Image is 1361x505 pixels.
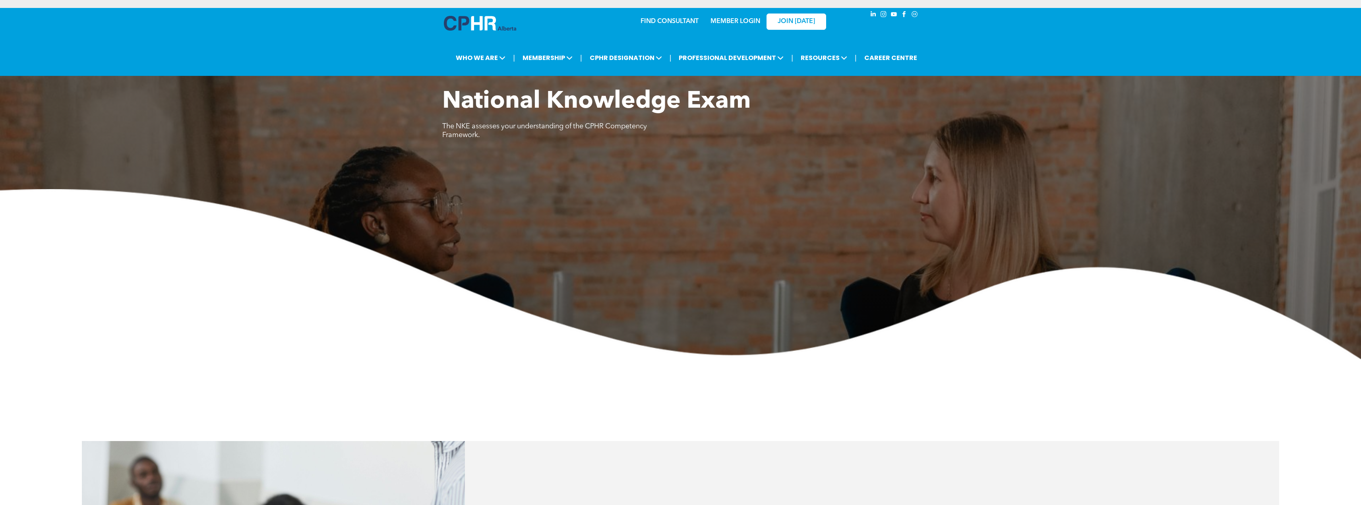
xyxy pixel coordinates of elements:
[587,50,664,65] span: CPHR DESIGNATION
[442,90,751,114] span: National Knowledge Exam
[641,18,699,25] a: FIND CONSULTANT
[670,50,672,66] li: |
[778,18,815,25] span: JOIN [DATE]
[520,50,575,65] span: MEMBERSHIP
[890,10,898,21] a: youtube
[791,50,793,66] li: |
[444,16,516,31] img: A blue and white logo for cp alberta
[513,50,515,66] li: |
[879,10,888,21] a: instagram
[442,123,647,139] span: The NKE assesses your understanding of the CPHR Competency Framework.
[862,50,920,65] a: CAREER CENTRE
[855,50,857,66] li: |
[869,10,878,21] a: linkedin
[798,50,850,65] span: RESOURCES
[580,50,582,66] li: |
[711,18,760,25] a: MEMBER LOGIN
[900,10,909,21] a: facebook
[910,10,919,21] a: Social network
[767,14,826,30] a: JOIN [DATE]
[453,50,508,65] span: WHO WE ARE
[676,50,786,65] span: PROFESSIONAL DEVELOPMENT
